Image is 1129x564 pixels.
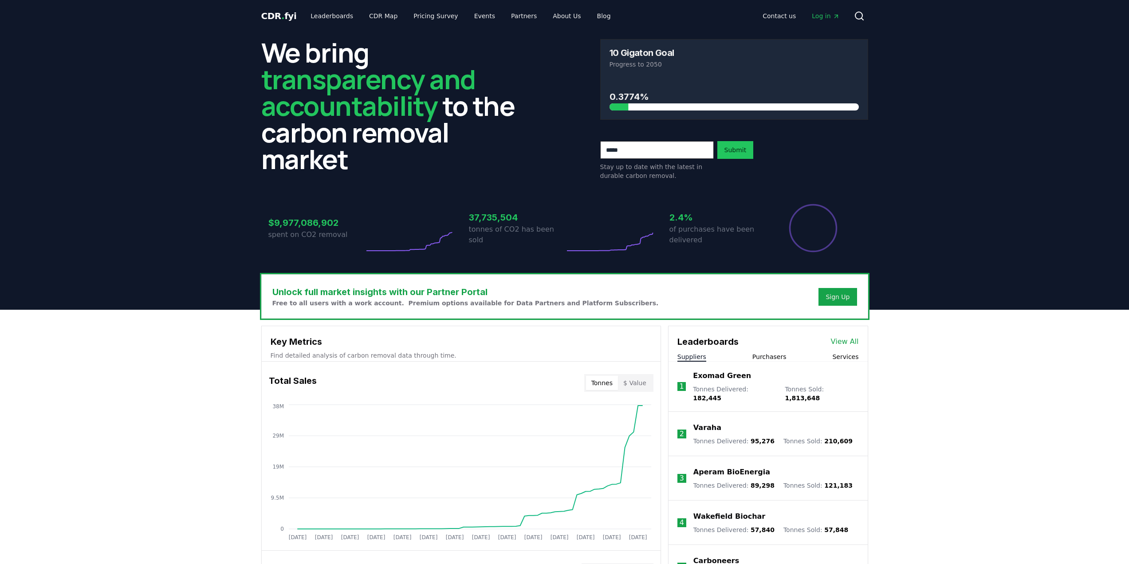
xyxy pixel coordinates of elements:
[752,352,787,361] button: Purchasers
[751,482,775,489] span: 89,298
[824,526,848,533] span: 57,848
[469,211,565,224] h3: 37,735,504
[783,481,853,490] p: Tonnes Sold :
[832,352,858,361] button: Services
[629,534,647,540] tspan: [DATE]
[680,429,684,439] p: 2
[618,376,652,390] button: $ Value
[693,511,765,522] a: Wakefield Biochar
[268,216,364,229] h3: $9,977,086,902
[669,211,765,224] h3: 2.4%
[586,376,618,390] button: Tonnes
[783,525,848,534] p: Tonnes Sold :
[315,534,333,540] tspan: [DATE]
[751,438,775,445] span: 95,276
[610,48,674,57] h3: 10 Gigaton Goal
[261,61,476,124] span: transparency and accountability
[271,495,283,501] tspan: 9.5M
[272,299,659,308] p: Free to all users with a work account. Premium options available for Data Partners and Platform S...
[693,371,751,381] a: Exomad Green
[824,438,853,445] span: 210,609
[783,437,853,446] p: Tonnes Sold :
[693,525,775,534] p: Tonnes Delivered :
[602,534,621,540] tspan: [DATE]
[693,481,775,490] p: Tonnes Delivered :
[261,11,297,21] span: CDR fyi
[469,224,565,245] p: tonnes of CO2 has been sold
[693,467,770,477] a: Aperam BioEnergia
[693,385,776,402] p: Tonnes Delivered :
[831,336,859,347] a: View All
[524,534,542,540] tspan: [DATE]
[288,534,307,540] tspan: [DATE]
[669,224,765,245] p: of purchases have been delivered
[367,534,385,540] tspan: [DATE]
[755,8,803,24] a: Contact us
[785,385,858,402] p: Tonnes Sold :
[590,8,618,24] a: Blog
[268,229,364,240] p: spent on CO2 removal
[693,422,721,433] a: Varaha
[272,285,659,299] h3: Unlock full market insights with our Partner Portal
[680,517,684,528] p: 4
[303,8,618,24] nav: Main
[303,8,360,24] a: Leaderboards
[393,534,411,540] tspan: [DATE]
[677,335,739,348] h3: Leaderboards
[445,534,464,540] tspan: [DATE]
[785,394,820,402] span: 1,813,648
[467,8,502,24] a: Events
[362,8,405,24] a: CDR Map
[788,203,838,253] div: Percentage of sales delivered
[679,381,684,392] p: 1
[406,8,465,24] a: Pricing Survey
[271,351,652,360] p: Find detailed analysis of carbon removal data through time.
[610,60,859,69] p: Progress to 2050
[271,335,652,348] h3: Key Metrics
[550,534,568,540] tspan: [DATE]
[281,11,284,21] span: .
[498,534,516,540] tspan: [DATE]
[419,534,437,540] tspan: [DATE]
[272,433,284,439] tspan: 29M
[261,10,297,22] a: CDR.fyi
[261,39,529,172] h2: We bring to the carbon removal market
[717,141,754,159] button: Submit
[755,8,846,24] nav: Main
[272,464,284,470] tspan: 19M
[751,526,775,533] span: 57,840
[504,8,544,24] a: Partners
[546,8,588,24] a: About Us
[693,437,775,446] p: Tonnes Delivered :
[677,352,706,361] button: Suppliers
[269,374,317,392] h3: Total Sales
[805,8,846,24] a: Log in
[818,288,857,306] button: Sign Up
[576,534,594,540] tspan: [DATE]
[280,526,284,532] tspan: 0
[824,482,853,489] span: 121,183
[272,403,284,410] tspan: 38M
[693,394,721,402] span: 182,445
[472,534,490,540] tspan: [DATE]
[826,292,850,301] a: Sign Up
[341,534,359,540] tspan: [DATE]
[812,12,839,20] span: Log in
[610,90,859,103] h3: 0.3774%
[600,162,714,180] p: Stay up to date with the latest in durable carbon removal.
[680,473,684,484] p: 3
